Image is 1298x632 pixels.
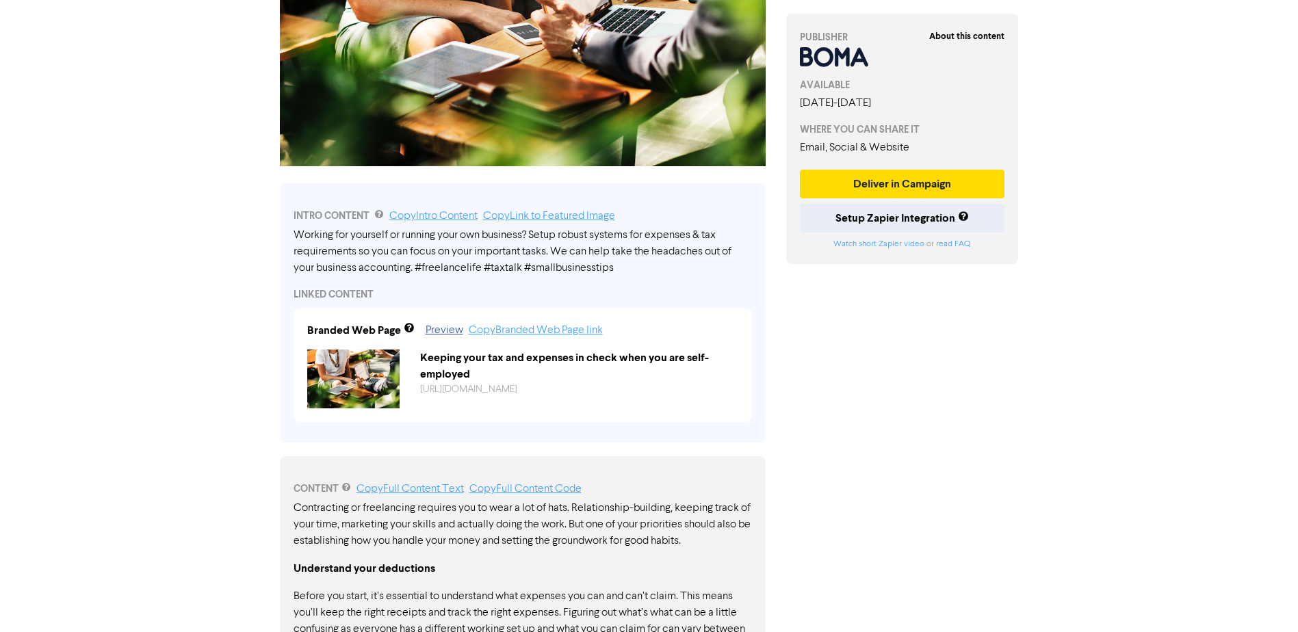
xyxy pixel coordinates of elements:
div: LINKED CONTENT [294,287,752,302]
a: Copy Full Content Text [356,484,464,495]
a: Watch short Zapier video [833,240,924,248]
p: Contracting or freelancing requires you to wear a lot of hats. Relationship-building, keeping tra... [294,500,752,549]
a: Copy Link to Featured Image [483,211,615,222]
div: WHERE YOU CAN SHARE IT [800,122,1005,137]
div: Working for yourself or running your own business? Setup robust systems for expenses & tax requir... [294,227,752,276]
a: Copy Intro Content [389,211,478,222]
div: CONTENT [294,481,752,497]
div: Branded Web Page [307,322,401,339]
button: Setup Zapier Integration [800,204,1005,233]
div: https://public2.bomamarketing.com/cp/2EPhGVXftiosyK6k6ES8W2?sa=bGBUoF0 [410,382,749,397]
a: Preview [426,325,463,336]
div: or [800,238,1005,250]
strong: About this content [929,31,1004,42]
a: [URL][DOMAIN_NAME] [420,384,517,394]
a: read FAQ [936,240,970,248]
a: Copy Full Content Code [469,484,582,495]
div: PUBLISHER [800,30,1005,44]
div: Keeping your tax and expenses in check when you are self-employed [410,350,749,382]
button: Deliver in Campaign [800,170,1005,198]
div: AVAILABLE [800,78,1005,92]
div: Email, Social & Website [800,140,1005,156]
div: INTRO CONTENT [294,208,752,224]
a: Copy Branded Web Page link [469,325,603,336]
div: [DATE] - [DATE] [800,95,1005,111]
iframe: Chat Widget [1126,484,1298,632]
strong: Understand your deductions [294,562,435,575]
